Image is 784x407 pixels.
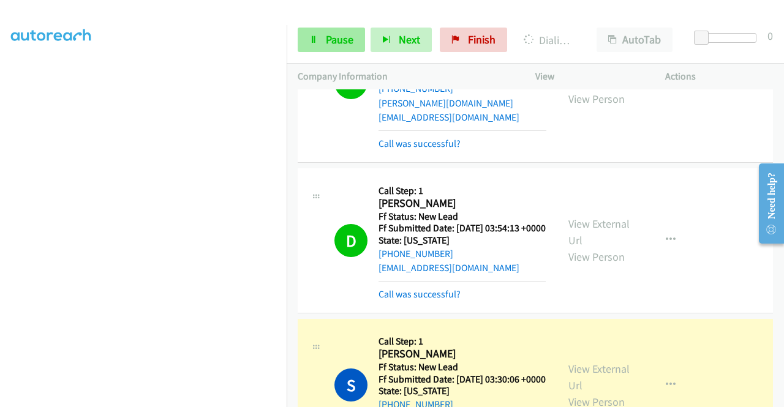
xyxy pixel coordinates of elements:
p: Actions [665,69,773,84]
div: Delay between calls (in seconds) [700,33,756,43]
button: Next [371,28,432,52]
h5: Call Step: 1 [379,185,546,197]
a: Pause [298,28,365,52]
h1: D [334,224,367,257]
a: View External Url [568,217,630,247]
h5: Ff Submitted Date: [DATE] 03:54:13 +0000 [379,222,546,234]
div: 0 [767,28,773,44]
a: [EMAIL_ADDRESS][DOMAIN_NAME] [379,262,519,274]
a: [PHONE_NUMBER] [379,248,453,260]
a: Call was successful? [379,138,461,149]
a: View Person [568,250,625,264]
a: Finish [440,28,507,52]
a: View Person [568,92,625,106]
h5: Ff Status: New Lead [379,361,546,373]
p: Dialing [PERSON_NAME] [524,32,575,48]
span: Pause [326,32,353,47]
a: View External Url [568,362,630,392]
h5: Ff Submitted Date: [DATE] 03:30:06 +0000 [379,373,546,386]
h5: Call Step: 1 [379,335,546,348]
p: View [535,69,643,84]
h5: State: [US_STATE] [379,385,546,397]
h2: [PERSON_NAME] [379,347,542,361]
button: AutoTab [597,28,673,52]
a: Call was successful? [379,288,461,300]
a: [PERSON_NAME][DOMAIN_NAME][EMAIL_ADDRESS][DOMAIN_NAME] [379,97,519,124]
iframe: Resource Center [749,155,784,252]
h5: State: [US_STATE] [379,234,546,247]
h2: [PERSON_NAME] [379,196,542,211]
p: Company Information [298,69,513,84]
h5: Ff Status: New Lead [379,211,546,223]
span: Next [399,32,420,47]
h1: S [334,368,367,401]
span: Finish [468,32,496,47]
